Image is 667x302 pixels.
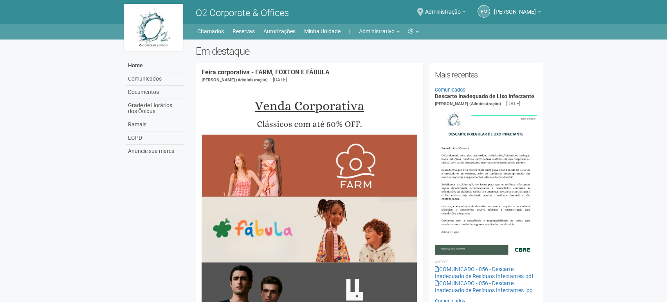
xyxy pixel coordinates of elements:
a: Descarte Inadequado de Lixo Infectante [435,93,534,99]
span: Rogério Machado [494,1,536,15]
a: Administrativo [359,26,400,37]
a: Administração [425,10,466,16]
a: Ramais [126,118,184,131]
a: Minha Unidade [304,26,341,37]
div: [DATE] [506,100,520,107]
span: O2 Corporate & Offices [196,7,289,18]
a: Reservas [233,26,255,37]
a: LGPD [126,131,184,145]
a: Feira corporativa - FARM, FOXTON E FÁBULA [202,68,330,76]
a: Configurações [408,26,419,37]
a: RM [478,5,490,18]
h2: Mais recentes [435,69,537,81]
a: [PERSON_NAME] [494,10,541,16]
img: COMUNICADO%20-%20056%20-%20Descarte%20Inadequado%20de%20Res%C3%ADduos%20Infectantes.jpg [435,108,537,255]
span: Administração [425,1,461,15]
span: [PERSON_NAME] (Administração) [435,101,501,106]
a: Documentos [126,86,184,99]
a: COMUNICADO - 056 - Descarte Inadequado de Resíduos Infectantes.pdf [435,266,534,279]
a: Autorizações [263,26,296,37]
div: [DATE] [273,76,287,83]
a: COMUNICADO - 056 - Descarte Inadequado de Resíduos Infectantes.jpg [435,280,533,293]
a: Comunicados [435,87,465,93]
a: Home [126,59,184,72]
a: Anuncie sua marca [126,145,184,158]
a: Grade de Horários dos Ônibus [126,99,184,118]
li: Anexos [435,259,537,266]
h2: Em destaque [196,45,543,57]
a: Chamados [197,26,224,37]
img: logo.jpg [124,4,183,51]
a: Comunicados [126,72,184,86]
a: | [349,26,350,37]
span: [PERSON_NAME] (Administração) [202,77,268,83]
